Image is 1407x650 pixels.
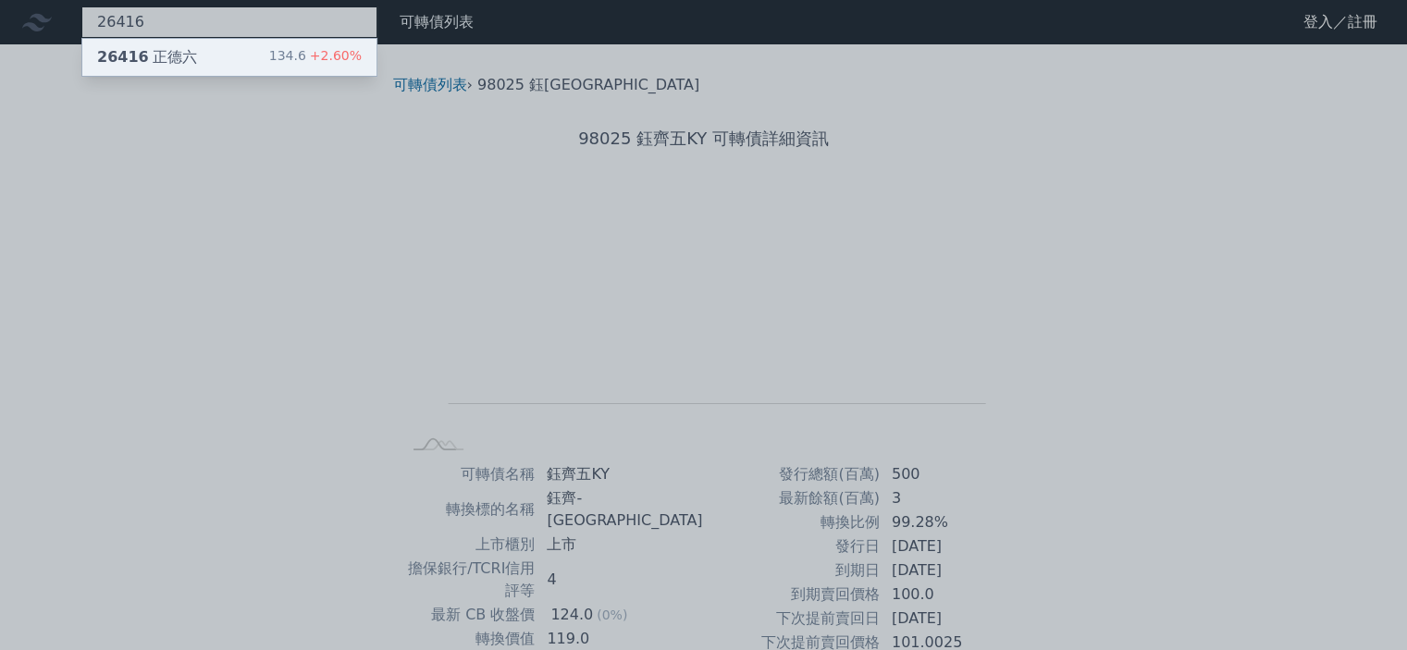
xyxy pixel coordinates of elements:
[97,46,197,68] div: 正德六
[269,46,362,68] div: 134.6
[97,48,149,66] span: 26416
[306,48,362,63] span: +2.60%
[82,39,376,76] a: 26416正德六 134.6+2.60%
[1314,561,1407,650] iframe: Chat Widget
[1314,561,1407,650] div: 聊天小工具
